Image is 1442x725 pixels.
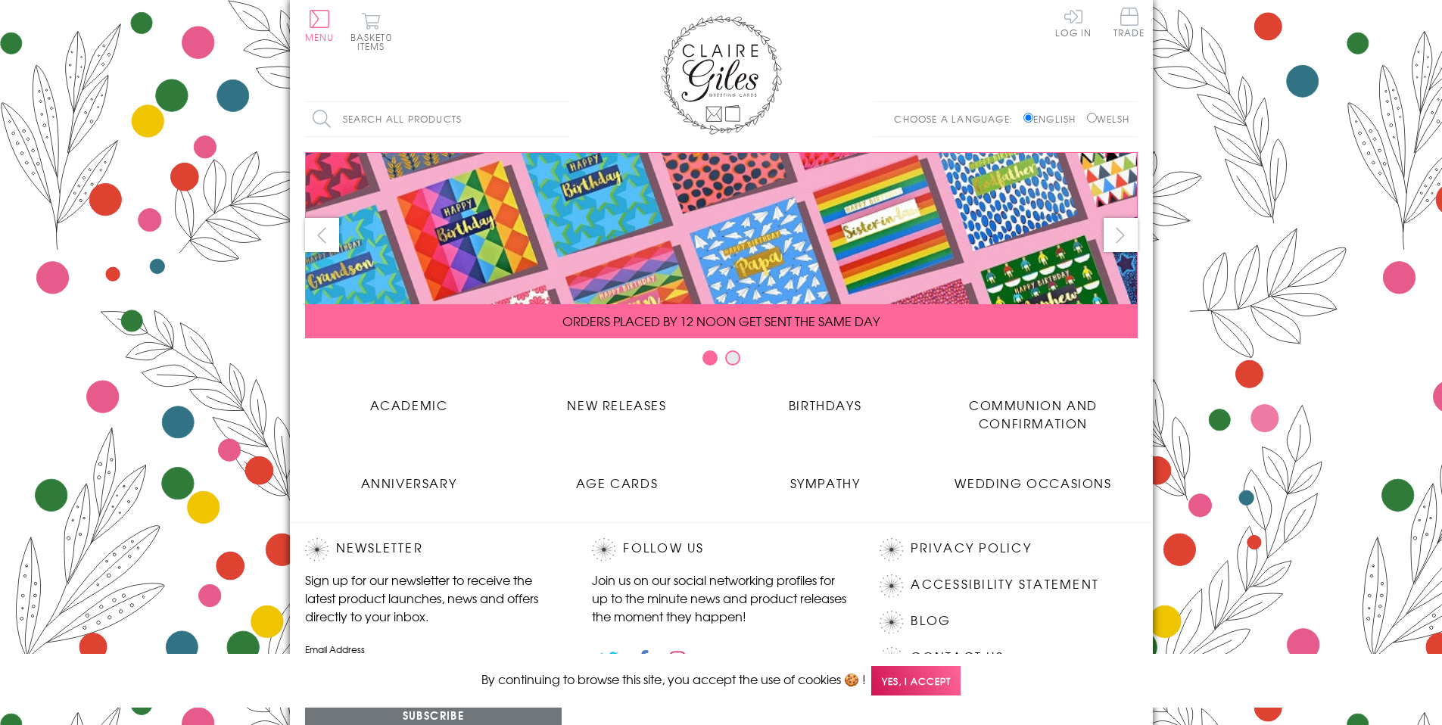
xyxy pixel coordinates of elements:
input: Search all products [305,102,570,136]
a: Communion and Confirmation [930,384,1138,432]
a: Sympathy [721,462,930,492]
span: 0 items [357,30,392,53]
a: Accessibility Statement [911,574,1099,595]
button: Carousel Page 2 [725,350,740,366]
a: Contact Us [911,647,1003,667]
a: Birthdays [721,384,930,414]
a: Log In [1055,8,1092,37]
span: Age Cards [576,474,658,492]
a: Anniversary [305,462,513,492]
span: Menu [305,30,335,44]
div: Carousel Pagination [305,350,1138,373]
span: New Releases [567,396,666,414]
span: Yes, I accept [871,666,961,695]
input: Search [555,102,570,136]
a: Academic [305,384,513,414]
button: prev [305,218,339,252]
span: Academic [370,396,448,414]
input: Welsh [1087,113,1097,123]
input: English [1023,113,1033,123]
a: Blog [911,611,951,631]
p: Choose a language: [894,112,1020,126]
h2: Newsletter [305,538,562,561]
span: Wedding Occasions [955,474,1111,492]
span: Anniversary [361,474,457,492]
a: Trade [1113,8,1145,40]
a: Privacy Policy [911,538,1031,559]
span: Sympathy [790,474,861,492]
p: Sign up for our newsletter to receive the latest product launches, news and offers directly to yo... [305,571,562,625]
a: Age Cards [513,462,721,492]
span: Communion and Confirmation [969,396,1098,432]
span: ORDERS PLACED BY 12 NOON GET SENT THE SAME DAY [562,312,880,330]
button: Basket0 items [350,12,392,51]
h2: Follow Us [592,538,849,561]
a: Wedding Occasions [930,462,1138,492]
span: Birthdays [789,396,861,414]
a: New Releases [513,384,721,414]
label: Email Address [305,643,562,656]
label: Welsh [1087,112,1130,126]
button: Menu [305,10,335,42]
p: Join us on our social networking profiles for up to the minute news and product releases the mome... [592,571,849,625]
img: Claire Giles Greetings Cards [661,15,782,135]
span: Trade [1113,8,1145,37]
label: English [1023,112,1083,126]
button: Carousel Page 1 (Current Slide) [702,350,718,366]
button: next [1104,218,1138,252]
